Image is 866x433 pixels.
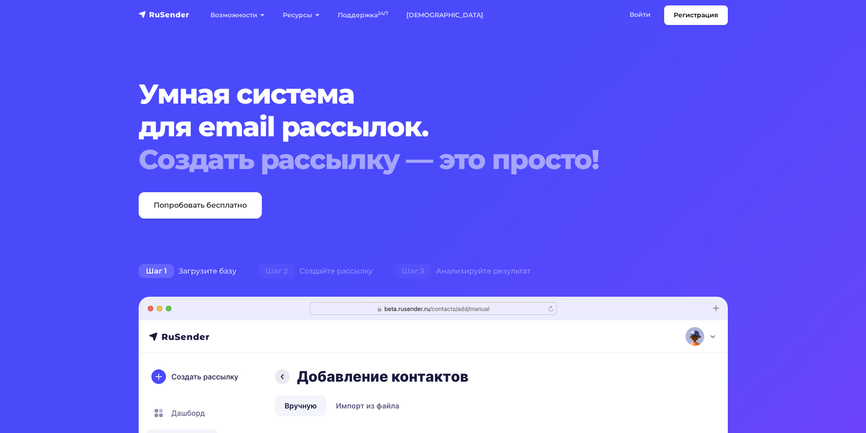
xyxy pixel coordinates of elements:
[329,6,397,25] a: Поддержка24/7
[139,192,262,219] a: Попробовать бесплатно
[139,78,678,176] h1: Умная система для email рассылок.
[258,264,295,279] span: Шаг 2
[139,143,678,176] div: Создать рассылку — это просто!
[664,5,728,25] a: Регистрация
[139,10,190,19] img: RuSender
[378,10,388,16] sup: 24/7
[139,264,174,279] span: Шаг 1
[201,6,274,25] a: Возможности
[128,262,247,280] div: Загрузите базу
[247,262,384,280] div: Создайте рассылку
[621,5,660,24] a: Войти
[384,262,541,280] div: Анализируйте результат
[397,6,492,25] a: [DEMOGRAPHIC_DATA]
[274,6,329,25] a: Ресурсы
[395,264,431,279] span: Шаг 3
